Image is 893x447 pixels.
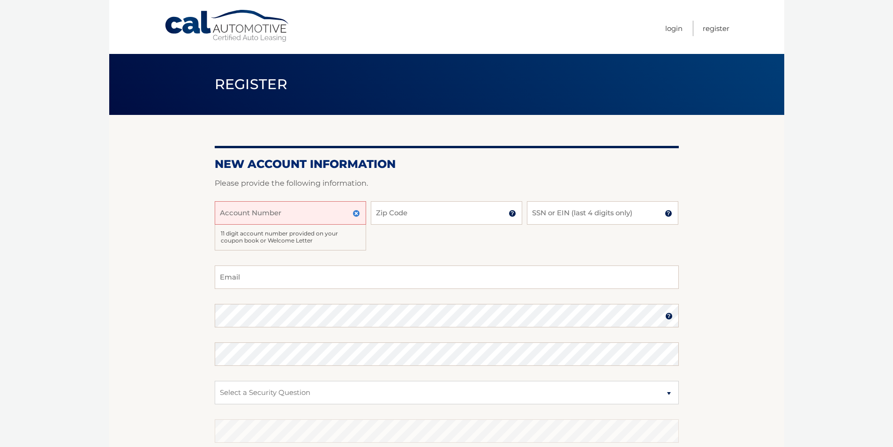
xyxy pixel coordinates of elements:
[215,265,679,289] input: Email
[371,201,522,225] input: Zip Code
[665,312,673,320] img: tooltip.svg
[353,210,360,217] img: close.svg
[665,210,672,217] img: tooltip.svg
[665,21,683,36] a: Login
[215,157,679,171] h2: New Account Information
[215,201,366,225] input: Account Number
[164,9,291,43] a: Cal Automotive
[215,177,679,190] p: Please provide the following information.
[215,225,366,250] div: 11 digit account number provided on your coupon book or Welcome Letter
[215,76,288,93] span: Register
[703,21,729,36] a: Register
[509,210,516,217] img: tooltip.svg
[527,201,678,225] input: SSN or EIN (last 4 digits only)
